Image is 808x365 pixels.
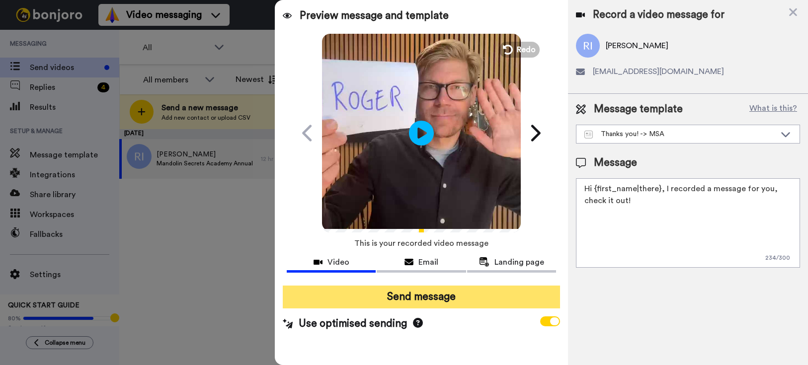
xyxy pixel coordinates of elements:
img: Message-temps.svg [584,131,593,139]
button: What is this? [746,102,800,117]
span: Message [594,155,637,170]
span: This is your recorded video message [354,232,488,254]
span: Message template [594,102,683,117]
button: Send message [283,286,560,308]
textarea: Hi {first_name|there}, I recorded a message for you, check it out! [576,178,800,268]
span: Landing page [494,256,544,268]
span: [EMAIL_ADDRESS][DOMAIN_NAME] [593,66,724,77]
span: Email [418,256,438,268]
span: Video [327,256,349,268]
span: Use optimised sending [299,316,407,331]
div: Thanks you! -> MSA [584,129,776,139]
